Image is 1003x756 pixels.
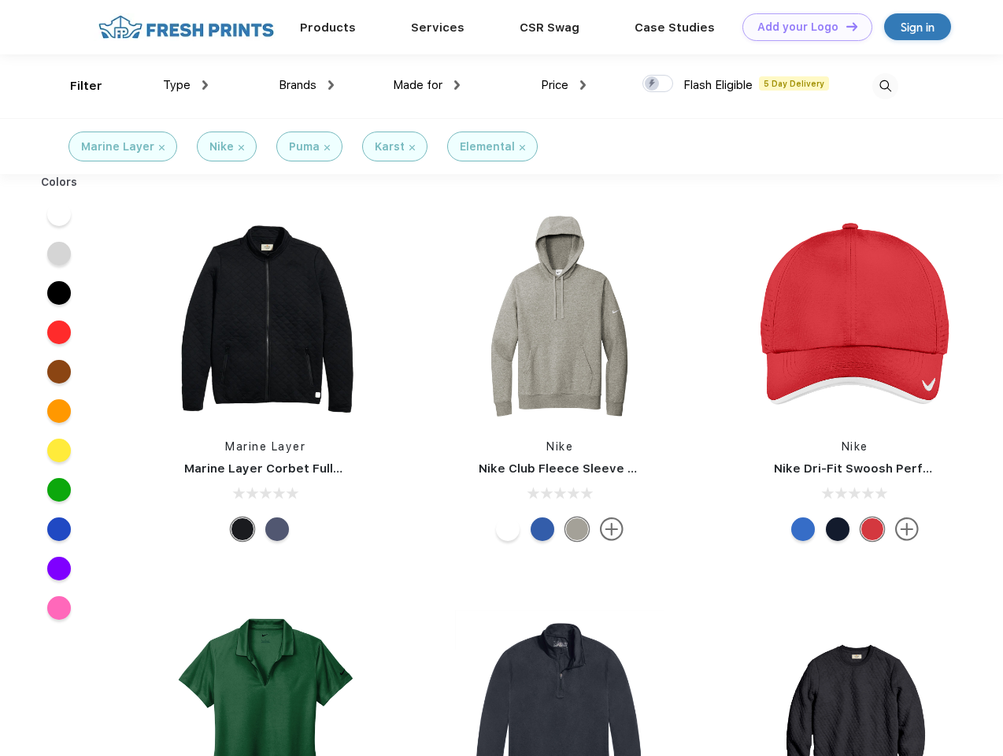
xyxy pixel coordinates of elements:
img: fo%20logo%202.webp [94,13,279,41]
a: Nike Club Fleece Sleeve Swoosh Pullover Hoodie [479,461,774,476]
span: Type [163,78,191,92]
span: Price [541,78,568,92]
img: func=resize&h=266 [455,213,664,423]
span: Flash Eligible [683,78,753,92]
div: Add your Logo [757,20,838,34]
div: Black [231,517,254,541]
div: Marine Layer [81,139,154,155]
div: Dark Grey Heather [565,517,589,541]
img: func=resize&h=266 [161,213,370,423]
span: 5 Day Delivery [759,76,829,91]
div: Nike [209,139,234,155]
div: Navy [265,517,289,541]
a: Products [300,20,356,35]
img: dropdown.png [580,80,586,90]
img: filter_cancel.svg [409,145,415,150]
a: Nike [842,440,868,453]
img: DT [846,22,857,31]
img: dropdown.png [202,80,208,90]
div: Navy [826,517,849,541]
div: University Red [861,517,884,541]
div: Karst [375,139,405,155]
a: Marine Layer [225,440,305,453]
a: Services [411,20,464,35]
span: Brands [279,78,316,92]
img: filter_cancel.svg [324,145,330,150]
a: Sign in [884,13,951,40]
div: Blue Sapphire [791,517,815,541]
img: filter_cancel.svg [159,145,165,150]
a: Nike Dri-Fit Swoosh Perforated Cap [774,461,991,476]
a: Marine Layer Corbet Full-Zip Jacket [184,461,402,476]
img: filter_cancel.svg [520,145,525,150]
img: dropdown.png [454,80,460,90]
a: Nike [546,440,573,453]
span: Made for [393,78,442,92]
div: Puma [289,139,320,155]
div: Filter [70,77,102,95]
img: dropdown.png [328,80,334,90]
img: more.svg [600,517,624,541]
div: Elemental [460,139,515,155]
div: Game Royal [531,517,554,541]
div: Sign in [901,18,935,36]
img: func=resize&h=266 [750,213,960,423]
img: more.svg [895,517,919,541]
img: desktop_search.svg [872,73,898,99]
div: White [496,517,520,541]
img: filter_cancel.svg [239,145,244,150]
div: Colors [29,174,90,191]
a: CSR Swag [520,20,579,35]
